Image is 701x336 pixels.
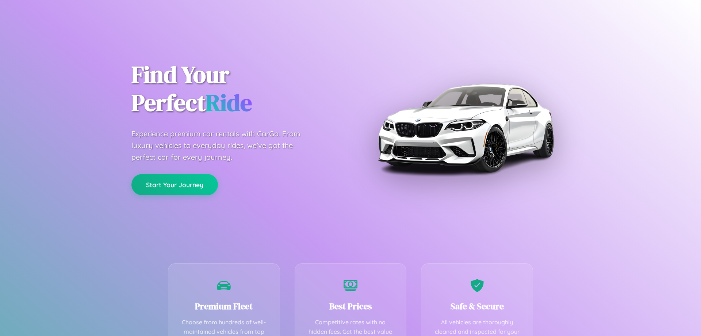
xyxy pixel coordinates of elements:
[306,300,395,312] h3: Best Prices
[432,300,522,312] h3: Safe & Secure
[374,37,557,219] img: Premium BMW car rental vehicle
[131,61,340,117] h1: Find Your Perfect
[206,87,252,118] span: Ride
[131,174,218,195] button: Start Your Journey
[179,300,269,312] h3: Premium Fleet
[131,128,314,163] p: Experience premium car rentals with CarGo. From luxury vehicles to everyday rides, we've got the ...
